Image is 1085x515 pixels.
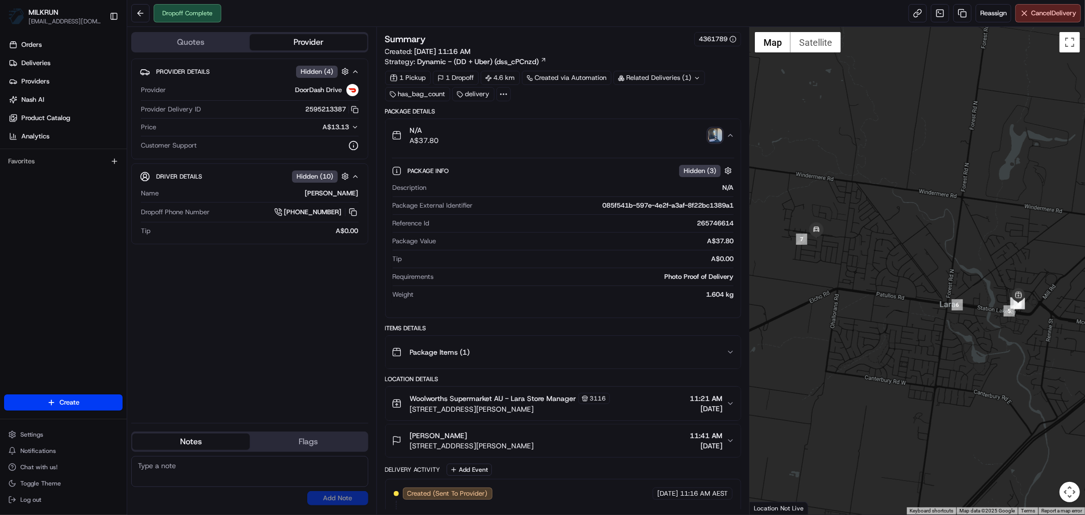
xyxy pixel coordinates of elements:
[410,125,439,135] span: N/A
[20,463,57,471] span: Chat with us!
[20,431,43,439] span: Settings
[755,32,790,52] button: Show street map
[250,434,367,450] button: Flags
[21,77,49,86] span: Providers
[4,37,127,53] a: Orders
[393,254,402,264] span: Tip
[431,183,734,192] div: N/A
[28,7,58,17] span: MILKRUN
[393,219,430,228] span: Reference Id
[393,183,427,192] span: Description
[952,299,963,310] div: 6
[297,172,333,181] span: Hidden ( 10 )
[410,393,576,404] span: Woolworths Supermarket AU - Lara Store Manager
[292,170,351,183] button: Hidden (10)
[141,85,166,95] span: Provider
[1011,298,1022,309] div: 2
[410,404,610,414] span: [STREET_ADDRESS][PERSON_NAME]
[301,67,333,76] span: Hidden ( 4 )
[141,123,156,132] span: Price
[346,84,359,96] img: doordash_logo_v2.png
[752,501,786,514] a: Open this area in Google Maps (opens a new window)
[21,40,42,49] span: Orders
[407,489,488,498] span: Created (Sent To Provider)
[296,65,351,78] button: Hidden (4)
[481,71,520,85] div: 4.6 km
[410,441,534,451] span: [STREET_ADDRESS][PERSON_NAME]
[323,123,349,131] span: A$13.13
[418,56,539,67] span: Dynamic - (DD + Uber) (dss_cPCnzd)
[699,35,737,44] div: 4361789
[4,128,127,145] a: Analytics
[393,201,473,210] span: Package External Identifier
[4,55,127,71] a: Deliveries
[410,135,439,146] span: A$37.80
[657,489,678,498] span: [DATE]
[1041,508,1082,513] a: Report a map error
[410,431,467,441] span: [PERSON_NAME]
[684,166,716,176] span: Hidden ( 3 )
[980,9,1007,18] span: Reassign
[4,476,123,491] button: Toggle Theme
[141,189,159,198] span: Name
[690,431,722,441] span: 11:41 AM
[21,59,50,68] span: Deliveries
[1060,32,1080,52] button: Toggle fullscreen view
[284,208,342,217] span: [PHONE_NUMBER]
[393,237,436,246] span: Package Value
[410,347,470,357] span: Package Items ( 1 )
[274,207,359,218] button: [PHONE_NUMBER]
[4,92,127,108] a: Nash AI
[28,17,101,25] span: [EMAIL_ADDRESS][DOMAIN_NAME]
[613,71,705,85] div: Related Deliveries (1)
[393,290,414,299] span: Weight
[447,464,492,476] button: Add Event
[385,107,741,116] div: Package Details
[4,73,127,90] a: Providers
[1021,508,1035,513] a: Terms (opens in new tab)
[415,47,471,56] span: [DATE] 11:16 AM
[4,153,123,169] div: Favorites
[393,272,434,281] span: Requirements
[418,56,547,67] a: Dynamic - (DD + Uber) (dss_cPCnzd)
[690,404,722,414] span: [DATE]
[708,128,722,142] img: photo_proof_of_delivery image
[385,375,741,383] div: Location Details
[386,387,741,420] button: Woolworths Supermarket AU - Lara Store Manager3116[STREET_ADDRESS][PERSON_NAME]11:21 AM[DATE]
[959,508,1015,513] span: Map data ©2025 Google
[20,479,61,488] span: Toggle Theme
[155,226,359,236] div: A$0.00
[385,87,450,101] div: has_bag_count
[1014,298,1025,309] div: 4
[976,4,1011,22] button: Reassign
[441,237,734,246] div: A$37.80
[20,447,56,455] span: Notifications
[385,466,441,474] div: Delivery Activity
[141,208,210,217] span: Dropoff Phone Number
[4,444,123,458] button: Notifications
[438,272,734,281] div: Photo Proof of Delivery
[385,46,471,56] span: Created:
[750,502,808,514] div: Location Not Live
[385,71,431,85] div: 1 Pickup
[386,336,741,368] button: Package Items (1)
[4,394,123,411] button: Create
[434,219,734,228] div: 265746614
[140,168,360,185] button: Driver DetailsHidden (10)
[1015,4,1081,22] button: CancelDelivery
[250,34,367,50] button: Provider
[156,68,210,76] span: Provider Details
[156,173,202,181] span: Driver Details
[680,489,728,498] span: 11:16 AM AEST
[306,105,359,114] button: 2595213387
[385,56,547,67] div: Strategy:
[4,460,123,474] button: Chat with us!
[141,105,201,114] span: Provider Delivery ID
[4,110,127,126] a: Product Catalog
[433,71,479,85] div: 1 Dropoff
[796,234,807,245] div: 7
[386,424,741,457] button: [PERSON_NAME][STREET_ADDRESS][PERSON_NAME]11:41 AM[DATE]
[477,201,734,210] div: 085f541b-597e-4e2f-a3af-8f22bc1389a1
[522,71,611,85] a: Created via Automation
